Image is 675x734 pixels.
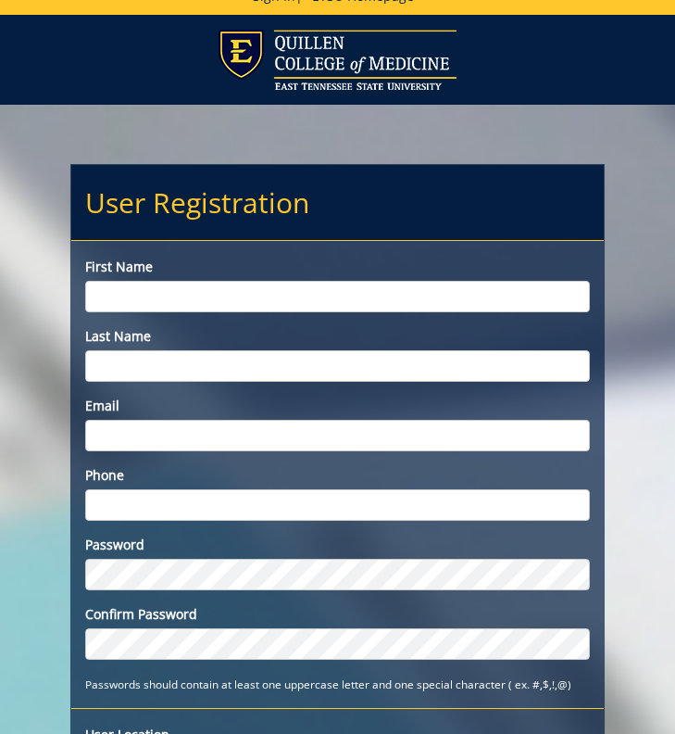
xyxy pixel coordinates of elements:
[85,397,591,415] label: Email
[85,240,591,276] label: First name
[219,30,456,90] img: ETSU logo
[85,536,591,554] label: Password
[85,327,591,346] label: Last name
[85,677,571,691] small: Passwords should contain at least one uppercase letter and one special character ( ex. #,$,!,@)
[85,466,591,485] label: Phone
[71,165,605,240] h2: User Registration
[85,605,591,624] label: Confirm Password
